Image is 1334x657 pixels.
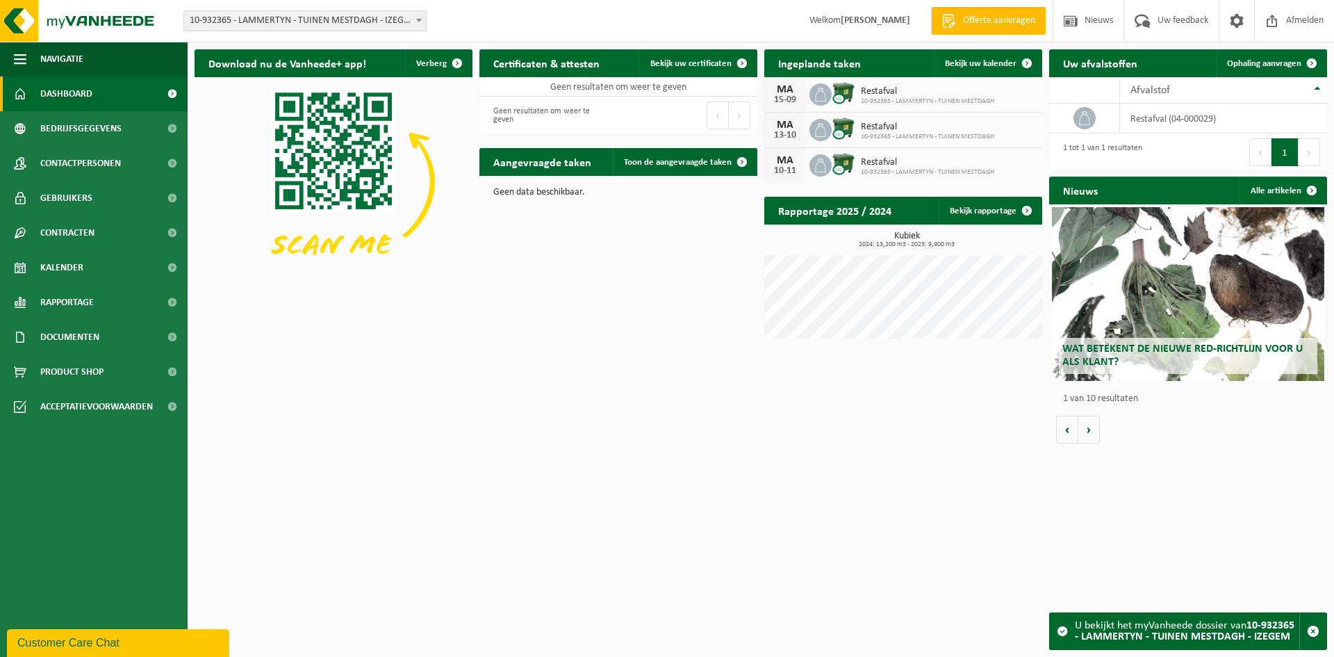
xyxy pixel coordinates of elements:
div: 10-11 [771,166,799,176]
button: Previous [707,102,729,129]
span: Restafval [861,86,994,97]
a: Bekijk uw kalender [934,49,1041,77]
span: 10-932365 - LAMMERTYN - TUINEN MESTDAGH [861,97,994,106]
td: Geen resultaten om weer te geven [479,77,757,97]
div: U bekijkt het myVanheede dossier van [1075,613,1299,649]
img: WB-1100-CU [832,152,855,176]
div: MA [771,84,799,95]
iframe: chat widget [7,626,232,657]
p: 1 van 10 resultaten [1063,394,1320,404]
h2: Ingeplande taken [764,49,875,76]
span: Bekijk uw kalender [945,59,1016,68]
span: Bekijk uw certificaten [650,59,732,68]
h2: Uw afvalstoffen [1049,49,1151,76]
button: Next [1299,138,1320,166]
span: 10-932365 - LAMMERTYN - TUINEN MESTDAGH - IZEGEM [183,10,427,31]
h2: Aangevraagde taken [479,148,605,175]
h3: Kubiek [771,232,1042,248]
h2: Certificaten & attesten [479,49,614,76]
h2: Nieuws [1049,177,1112,204]
a: Ophaling aanvragen [1216,49,1326,77]
span: Verberg [416,59,447,68]
span: Toon de aangevraagde taken [624,158,732,167]
span: Contracten [40,216,94,250]
img: Download de VHEPlus App [195,77,472,286]
a: Bekijk uw certificaten [639,49,756,77]
span: Restafval [861,122,994,133]
div: 15-09 [771,95,799,105]
button: Verberg [405,49,471,77]
strong: [PERSON_NAME] [841,15,910,26]
button: Previous [1249,138,1271,166]
p: Geen data beschikbaar. [493,188,743,197]
span: Restafval [861,157,994,168]
button: Next [729,102,750,129]
strong: 10-932365 - LAMMERTYN - TUINEN MESTDAGH - IZEGEM [1075,620,1294,642]
span: 10-932365 - LAMMERTYN - TUINEN MESTDAGH [861,133,994,141]
span: Product Shop [40,355,104,389]
span: Bedrijfsgegevens [40,111,122,146]
a: Bekijk rapportage [939,197,1041,225]
span: Offerte aanvragen [960,14,1039,28]
img: WB-1100-CU [832,81,855,105]
span: Acceptatievoorwaarden [40,389,153,424]
h2: Download nu de Vanheede+ app! [195,49,380,76]
a: Wat betekent de nieuwe RED-richtlijn voor u als klant? [1052,207,1324,381]
span: 10-932365 - LAMMERTYN - TUINEN MESTDAGH - IZEGEM [184,11,426,31]
span: Ophaling aanvragen [1227,59,1301,68]
span: 2024: 13,200 m3 - 2025: 9,900 m3 [771,241,1042,248]
div: MA [771,155,799,166]
span: Afvalstof [1130,85,1170,96]
button: Volgende [1078,416,1100,444]
span: Gebruikers [40,181,92,216]
h2: Rapportage 2025 / 2024 [764,197,905,224]
span: Navigatie [40,42,83,76]
span: Wat betekent de nieuwe RED-richtlijn voor u als klant? [1062,343,1303,368]
span: Contactpersonen [40,146,121,181]
a: Alle artikelen [1240,177,1326,204]
span: Documenten [40,320,99,355]
a: Toon de aangevraagde taken [613,148,756,176]
td: restafval (04-000029) [1120,104,1327,133]
div: 1 tot 1 van 1 resultaten [1056,137,1142,168]
span: Kalender [40,250,83,285]
button: Vorige [1056,416,1078,444]
span: Rapportage [40,285,94,320]
a: Offerte aanvragen [931,7,1046,35]
div: 13-10 [771,131,799,140]
span: 10-932365 - LAMMERTYN - TUINEN MESTDAGH [861,168,994,177]
div: MA [771,120,799,131]
span: Dashboard [40,76,92,111]
div: Geen resultaten om weer te geven [486,100,611,131]
button: 1 [1271,138,1299,166]
img: WB-1100-CU [832,117,855,140]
